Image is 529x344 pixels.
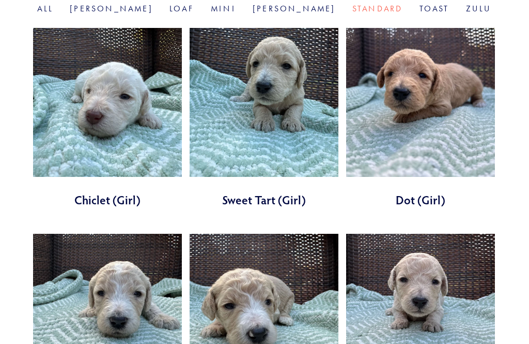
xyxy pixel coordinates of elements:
a: Mini [211,4,236,13]
a: Zulu [466,4,492,13]
a: Standard [352,4,403,13]
a: Toast [419,4,449,13]
a: All [37,4,53,13]
a: [PERSON_NAME] [70,4,153,13]
a: Loaf [169,4,194,13]
a: [PERSON_NAME] [253,4,336,13]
